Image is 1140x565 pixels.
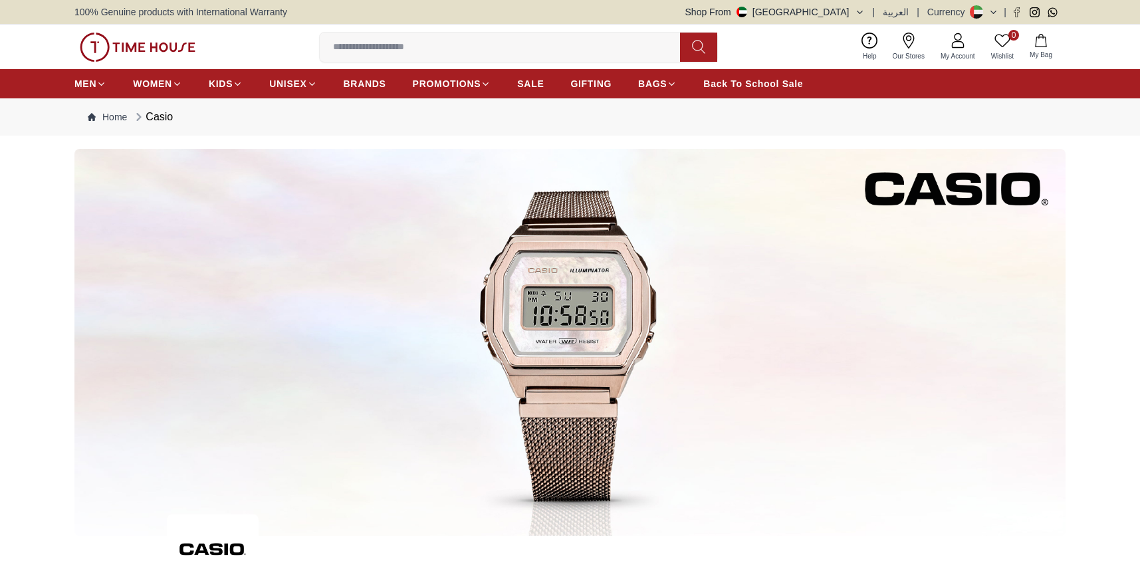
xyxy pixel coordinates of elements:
span: KIDS [209,77,233,90]
img: ... [74,149,1066,536]
a: Facebook [1012,7,1022,17]
span: UNISEX [269,77,306,90]
a: Whatsapp [1048,7,1058,17]
span: My Account [935,51,980,61]
span: | [917,5,919,19]
button: Shop From[GEOGRAPHIC_DATA] [685,5,865,19]
img: ... [80,33,195,62]
a: WOMEN [133,72,182,96]
a: Instagram [1030,7,1040,17]
span: | [873,5,875,19]
span: My Bag [1024,50,1058,60]
span: 100% Genuine products with International Warranty [74,5,287,19]
a: Our Stores [885,30,933,64]
a: MEN [74,72,106,96]
span: Our Stores [887,51,930,61]
span: GIFTING [570,77,612,90]
div: Casio [132,109,173,125]
span: BAGS [638,77,667,90]
img: United Arab Emirates [737,7,747,17]
a: BRANDS [344,72,386,96]
a: BAGS [638,72,677,96]
span: Back To School Sale [703,77,803,90]
button: العربية [883,5,909,19]
a: UNISEX [269,72,316,96]
a: Back To School Sale [703,72,803,96]
a: PROMOTIONS [413,72,491,96]
span: | [1004,5,1006,19]
span: PROMOTIONS [413,77,481,90]
a: SALE [517,72,544,96]
span: WOMEN [133,77,172,90]
span: 0 [1008,30,1019,41]
span: Wishlist [986,51,1019,61]
span: MEN [74,77,96,90]
a: GIFTING [570,72,612,96]
nav: Breadcrumb [74,98,1066,136]
span: SALE [517,77,544,90]
div: Currency [927,5,970,19]
a: Home [88,110,127,124]
a: KIDS [209,72,243,96]
a: 0Wishlist [983,30,1022,64]
span: BRANDS [344,77,386,90]
span: Help [857,51,882,61]
a: Help [855,30,885,64]
button: My Bag [1022,31,1060,62]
